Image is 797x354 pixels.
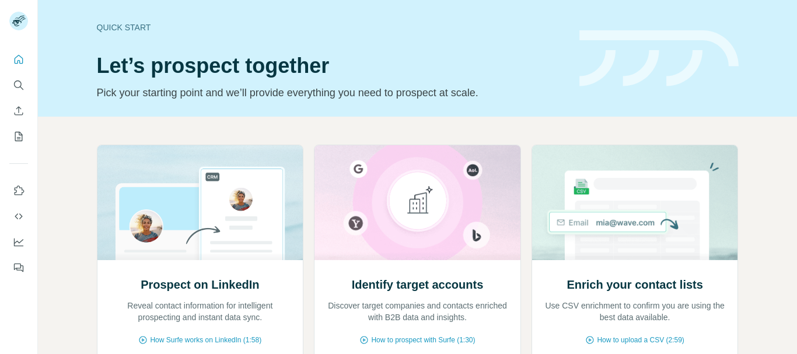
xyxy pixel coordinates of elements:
[579,30,739,87] img: banner
[9,180,28,201] button: Use Surfe on LinkedIn
[141,276,259,293] h2: Prospect on LinkedIn
[352,276,484,293] h2: Identify target accounts
[597,335,684,345] span: How to upload a CSV (2:59)
[9,126,28,147] button: My lists
[532,145,739,260] img: Enrich your contact lists
[109,300,292,323] p: Reveal contact information for intelligent prospecting and instant data sync.
[9,75,28,96] button: Search
[97,54,565,78] h1: Let’s prospect together
[97,85,565,101] p: Pick your starting point and we’ll provide everything you need to prospect at scale.
[9,257,28,278] button: Feedback
[9,232,28,253] button: Dashboard
[9,206,28,227] button: Use Surfe API
[97,22,565,33] div: Quick start
[567,276,702,293] h2: Enrich your contact lists
[326,300,509,323] p: Discover target companies and contacts enriched with B2B data and insights.
[9,100,28,121] button: Enrich CSV
[150,335,261,345] span: How Surfe works on LinkedIn (1:58)
[371,335,475,345] span: How to prospect with Surfe (1:30)
[9,49,28,70] button: Quick start
[97,145,304,260] img: Prospect on LinkedIn
[544,300,726,323] p: Use CSV enrichment to confirm you are using the best data available.
[314,145,521,260] img: Identify target accounts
